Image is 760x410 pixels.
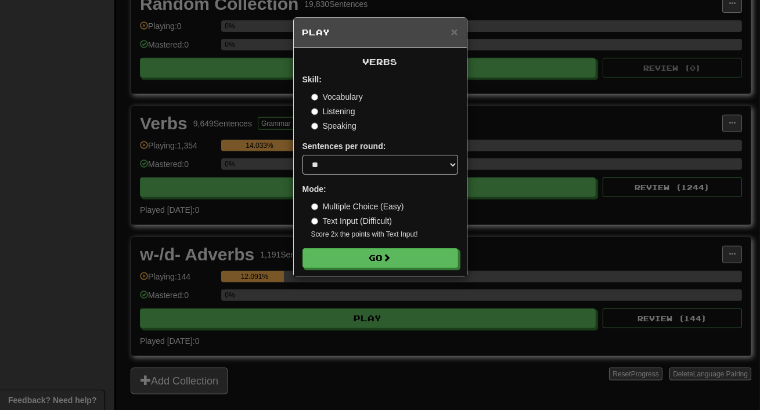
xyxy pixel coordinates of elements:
[311,93,319,101] input: Vocabulary
[311,203,319,211] input: Multiple Choice (Easy)
[311,217,319,225] input: Text Input (Difficult)
[311,120,356,132] label: Speaking
[311,201,404,212] label: Multiple Choice (Easy)
[302,248,458,268] button: Go
[311,122,319,130] input: Speaking
[363,57,398,67] span: Verbs
[302,27,458,38] h5: Play
[451,25,458,38] span: ×
[311,108,319,115] input: Listening
[311,91,363,103] label: Vocabulary
[451,26,458,38] button: Close
[311,215,392,227] label: Text Input (Difficult)
[302,184,326,194] strong: Mode:
[311,230,458,240] small: Score 2x the points with Text Input !
[302,140,386,152] label: Sentences per round:
[311,106,355,117] label: Listening
[302,75,322,84] strong: Skill:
